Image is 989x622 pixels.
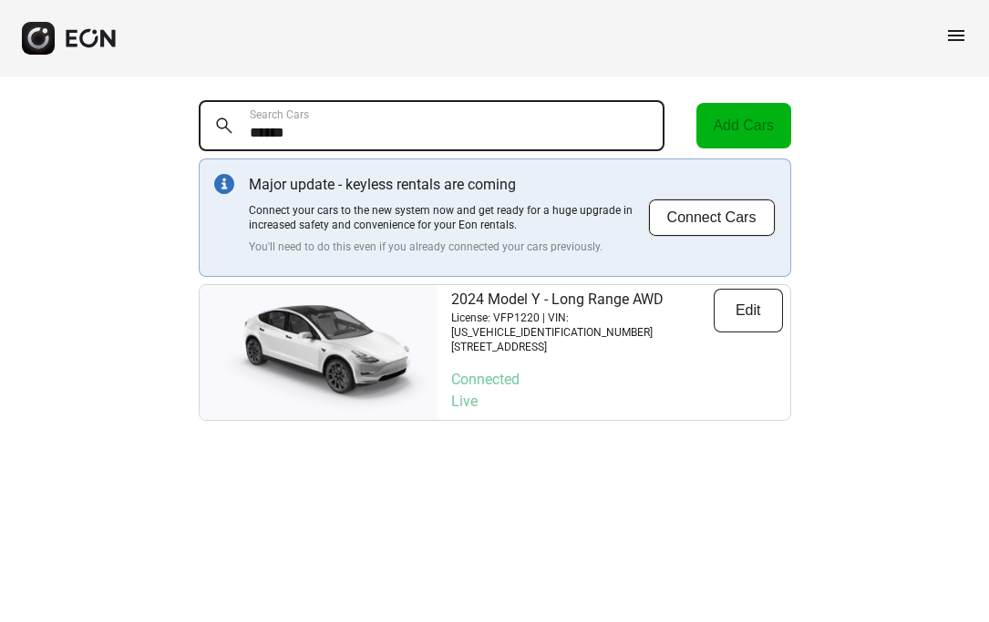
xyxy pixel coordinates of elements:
p: Major update - keyless rentals are coming [249,174,648,196]
button: Connect Cars [648,199,776,237]
label: Search Cars [250,107,309,122]
button: Edit [714,289,783,332]
p: Connected [451,369,783,391]
img: info [214,174,234,194]
p: License: VFP1220 | VIN: [US_VEHICLE_IDENTIFICATION_NUMBER] [451,311,714,340]
img: car [200,293,437,412]
span: menu [945,25,967,46]
p: Connect your cars to the new system now and get ready for a huge upgrade in increased safety and ... [249,203,648,232]
p: [STREET_ADDRESS] [451,340,714,354]
p: 2024 Model Y - Long Range AWD [451,289,714,311]
p: You'll need to do this even if you already connected your cars previously. [249,240,648,254]
p: Live [451,391,783,413]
